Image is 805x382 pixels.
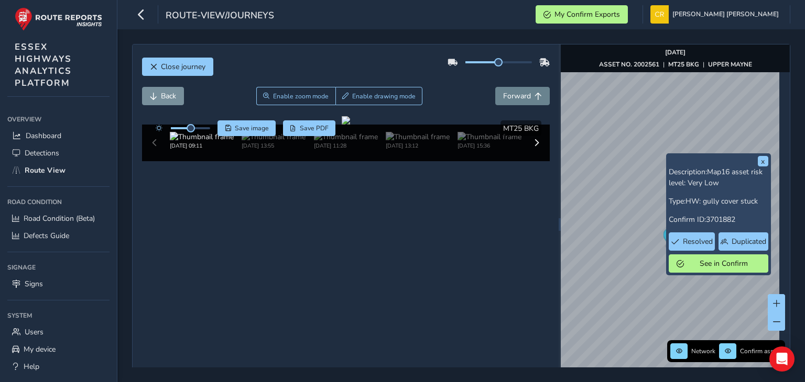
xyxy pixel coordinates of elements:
[273,92,329,100] span: Enable zoom mode
[758,156,768,166] button: x
[669,196,768,207] p: Type:
[242,132,306,142] img: Thumbnail frame
[495,87,550,105] button: Forward
[669,166,768,188] p: Description:
[7,260,110,275] div: Signage
[7,323,110,341] a: Users
[217,120,276,136] button: Save
[458,142,521,150] div: [DATE] 15:36
[283,120,336,136] button: PDF
[386,132,450,142] img: Thumbnail frame
[25,148,59,158] span: Detections
[732,237,766,246] span: Duplicated
[24,214,95,223] span: Road Condition (Beta)
[7,227,110,244] a: Defects Guide
[536,5,628,24] button: My Confirm Exports
[599,60,752,69] div: | |
[683,237,713,246] span: Resolved
[166,9,274,24] span: route-view/journeys
[25,327,43,337] span: Users
[7,341,110,358] a: My device
[599,60,659,69] strong: ASSET NO. 2002561
[26,131,61,141] span: Dashboard
[7,210,110,227] a: Road Condition (Beta)
[669,167,763,188] span: Map16 asset risk level: Very Low
[300,124,329,132] span: Save PDF
[25,279,43,289] span: Signs
[740,347,782,355] span: Confirm assets
[15,41,72,89] span: ESSEX HIGHWAYS ANALYTICS PLATFORM
[242,142,306,150] div: [DATE] 13:55
[554,9,620,19] span: My Confirm Exports
[668,60,699,69] strong: MT25 BKG
[25,165,66,175] span: Route View
[7,358,110,375] a: Help
[706,215,735,224] span: 3701882
[314,132,378,142] img: Thumbnail frame
[7,111,110,127] div: Overview
[235,124,269,132] span: Save image
[503,123,539,133] span: MT25 BKG
[7,275,110,293] a: Signs
[669,232,715,251] button: Resolved
[7,127,110,144] a: Dashboard
[665,48,686,57] strong: [DATE]
[719,232,768,251] button: Duplicated
[314,142,378,150] div: [DATE] 11:28
[691,347,715,355] span: Network
[386,142,450,150] div: [DATE] 13:12
[142,58,213,76] button: Close journey
[352,92,416,100] span: Enable drawing mode
[142,87,184,105] button: Back
[458,132,521,142] img: Thumbnail frame
[335,87,423,105] button: Draw
[24,231,69,241] span: Defects Guide
[669,214,768,225] p: Confirm ID:
[503,91,531,101] span: Forward
[256,87,335,105] button: Zoom
[161,91,176,101] span: Back
[161,62,205,72] span: Close journey
[650,5,782,24] button: [PERSON_NAME] [PERSON_NAME]
[24,344,56,354] span: My device
[170,142,234,150] div: [DATE] 09:11
[7,162,110,179] a: Route View
[7,144,110,162] a: Detections
[15,7,102,31] img: rr logo
[24,362,39,372] span: Help
[7,194,110,210] div: Road Condition
[7,308,110,323] div: System
[672,5,779,24] span: [PERSON_NAME] [PERSON_NAME]
[769,346,795,372] div: Open Intercom Messenger
[686,196,758,206] span: HW: gully cover stuck
[708,60,752,69] strong: UPPER MAYNE
[669,254,768,273] button: See in Confirm
[663,228,678,250] div: Map marker
[170,132,234,142] img: Thumbnail frame
[650,5,669,24] img: diamond-layout
[688,259,760,268] span: See in Confirm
